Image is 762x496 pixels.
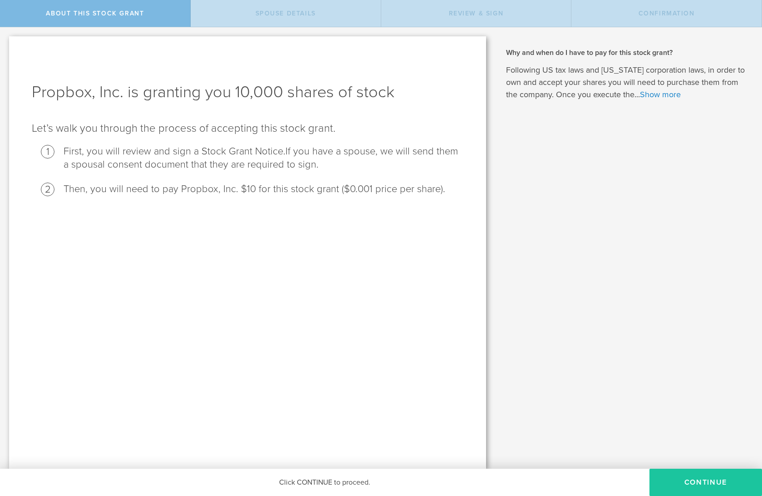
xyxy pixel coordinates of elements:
li: Then, you will need to pay Propbox, Inc. $10 for this stock grant ($0.001 price per share). [64,183,463,196]
span: Confirmation [639,10,695,17]
span: Spouse Details [256,10,316,17]
p: Let’s walk you through the process of accepting this stock grant . [32,121,463,136]
span: About this stock grant [46,10,144,17]
button: CONTINUE [649,469,762,496]
h2: Why and when do I have to pay for this stock grant? [506,48,748,58]
h1: Propbox, Inc. is granting you 10,000 shares of stock [32,81,463,103]
li: First, you will review and sign a Stock Grant Notice. [64,145,463,171]
iframe: Chat Widget [717,425,762,469]
p: Following US tax laws and [US_STATE] corporation laws, in order to own and accept your shares you... [506,64,748,101]
span: Review & Sign [449,10,504,17]
a: Show more [640,89,681,99]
